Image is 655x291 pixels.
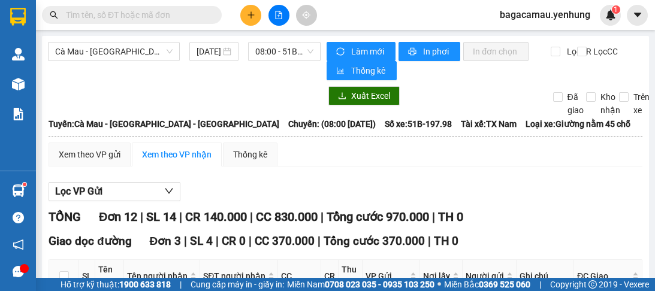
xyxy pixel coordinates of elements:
[563,90,588,117] span: Đã giao
[247,11,255,19] span: plus
[274,11,283,19] span: file-add
[142,148,212,161] div: Xem theo VP nhận
[336,47,346,57] span: sync
[12,78,25,90] img: warehouse-icon
[490,7,600,22] span: bagacamau.yenhung
[13,212,24,223] span: question-circle
[399,42,460,61] button: printerIn phơi
[256,210,318,224] span: CC 830.000
[366,269,408,283] span: VP Gửi
[432,210,435,224] span: |
[577,269,630,283] span: ĐC Giao
[250,210,253,224] span: |
[336,66,346,76] span: bar-chart
[190,234,213,248] span: SL 4
[327,61,397,80] button: bar-chartThống kê
[255,43,313,60] span: 08:00 - 51B-197.98
[588,280,597,289] span: copyright
[61,278,171,291] span: Hỗ trợ kỹ thuật:
[23,183,26,186] sup: 1
[49,182,180,201] button: Lọc VP Gửi
[461,117,517,131] span: Tài xế: TX Nam
[287,278,434,291] span: Miền Nam
[13,266,24,277] span: message
[428,234,431,248] span: |
[150,234,182,248] span: Đơn 3
[321,210,324,224] span: |
[50,11,58,19] span: search
[423,269,450,283] span: Nơi lấy
[12,184,25,197] img: warehouse-icon
[627,5,648,26] button: caret-down
[351,64,387,77] span: Thống kê
[632,10,643,20] span: caret-down
[596,90,625,117] span: Kho nhận
[49,119,279,129] b: Tuyến: Cà Mau - [GEOGRAPHIC_DATA] - [GEOGRAPHIC_DATA]
[59,148,120,161] div: Xem theo VP gửi
[146,210,176,224] span: SL 14
[325,280,434,289] strong: 0708 023 035 - 0935 103 250
[351,45,386,58] span: Làm mới
[119,280,171,289] strong: 1900 633 818
[463,42,529,61] button: In đơn chọn
[185,210,247,224] span: CR 140.000
[197,45,221,58] input: 15/08/2025
[562,45,593,58] span: Lọc CR
[184,234,187,248] span: |
[49,210,81,224] span: TỔNG
[479,280,530,289] strong: 0369 525 060
[327,210,429,224] span: Tổng cước 970.000
[434,234,458,248] span: TH 0
[179,210,182,224] span: |
[526,117,630,131] span: Loại xe: Giường nằm 45 chỗ
[588,45,620,58] span: Lọc CC
[327,42,396,61] button: syncLàm mới
[99,210,137,224] span: Đơn 12
[466,269,504,283] span: Người gửi
[296,5,317,26] button: aim
[10,8,26,26] img: logo-vxr
[629,90,654,117] span: Trên xe
[249,234,252,248] span: |
[240,5,261,26] button: plus
[12,48,25,60] img: warehouse-icon
[605,10,616,20] img: icon-new-feature
[302,11,310,19] span: aim
[180,278,182,291] span: |
[539,278,541,291] span: |
[233,148,267,161] div: Thống kê
[140,210,143,224] span: |
[612,5,620,14] sup: 1
[127,269,188,283] span: Tên người nhận
[351,89,390,102] span: Xuất Excel
[438,210,463,224] span: TH 0
[338,92,346,101] span: download
[203,269,265,283] span: SĐT người nhận
[191,278,284,291] span: Cung cấp máy in - giấy in:
[288,117,376,131] span: Chuyến: (08:00 [DATE])
[49,234,132,248] span: Giao dọc đường
[55,184,102,199] span: Lọc VP Gửi
[13,239,24,250] span: notification
[385,117,452,131] span: Số xe: 51B-197.98
[66,8,207,22] input: Tìm tên, số ĐT hoặc mã đơn
[324,234,425,248] span: Tổng cước 370.000
[222,234,246,248] span: CR 0
[408,47,418,57] span: printer
[437,282,441,287] span: ⚪️
[268,5,289,26] button: file-add
[255,234,315,248] span: CC 370.000
[328,86,400,105] button: downloadXuất Excel
[318,234,321,248] span: |
[55,43,173,60] span: Cà Mau - Sài Gòn - Đồng Nai
[216,234,219,248] span: |
[444,278,530,291] span: Miền Bắc
[12,108,25,120] img: solution-icon
[164,186,174,196] span: down
[423,45,451,58] span: In phơi
[614,5,618,14] span: 1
